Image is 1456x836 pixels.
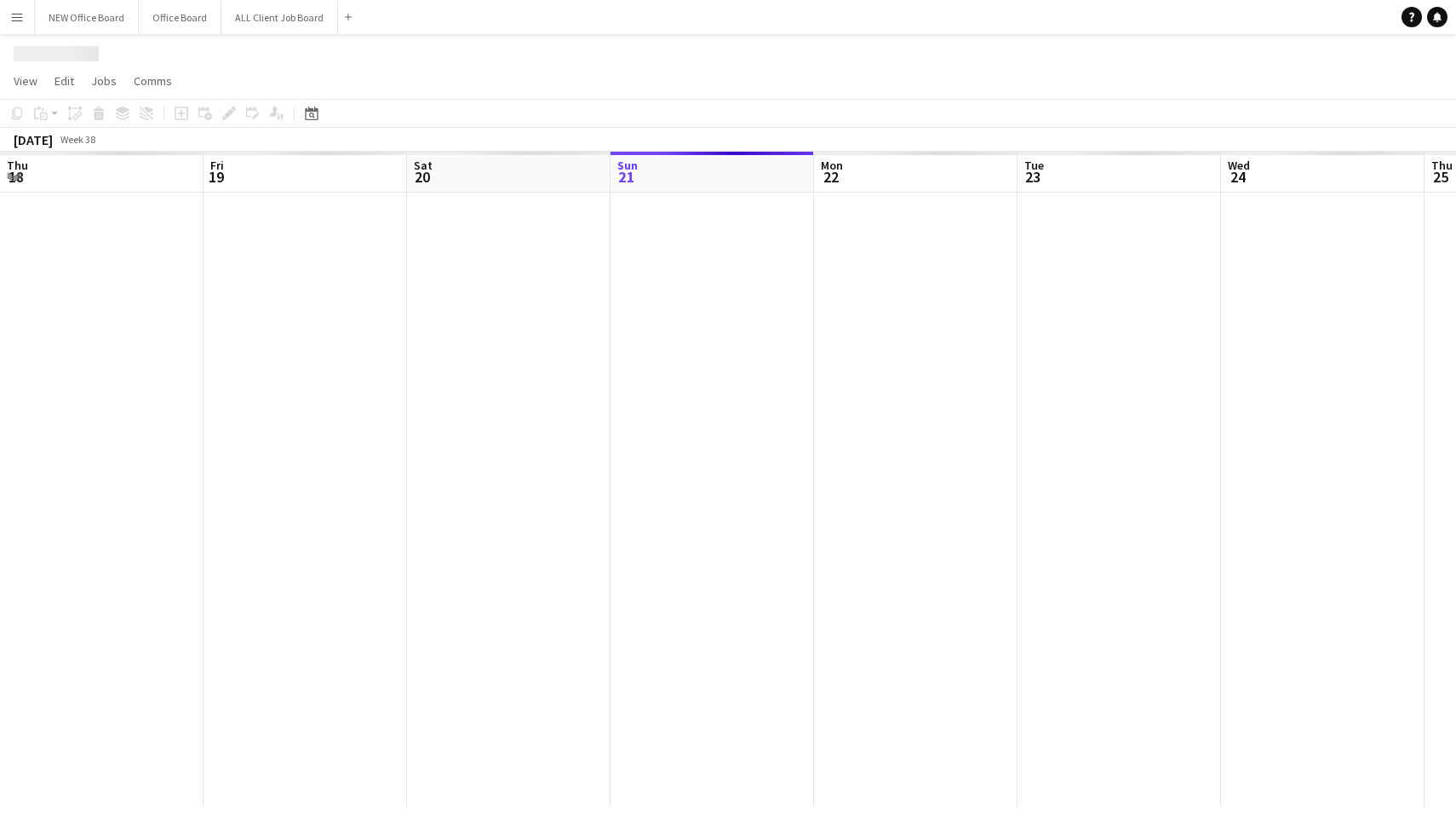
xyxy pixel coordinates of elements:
[56,133,99,146] span: Week 38
[127,70,179,92] a: Comms
[35,1,139,34] button: NEW Office Board
[1225,167,1250,187] span: 24
[617,158,638,173] span: Sun
[210,158,224,173] span: Fri
[1431,158,1453,173] span: Thu
[1024,158,1044,173] span: Tue
[818,167,843,187] span: 22
[221,1,338,34] button: ALL Client Job Board
[821,158,843,173] span: Mon
[1022,167,1044,187] span: 23
[48,70,81,92] a: Edit
[7,158,28,173] span: Thu
[4,167,28,187] span: 18
[14,73,37,89] span: View
[414,158,433,173] span: Sat
[14,131,53,148] div: [DATE]
[54,73,74,89] span: Edit
[7,70,44,92] a: View
[134,73,172,89] span: Comms
[208,167,224,187] span: 19
[139,1,221,34] button: Office Board
[411,167,433,187] span: 20
[84,70,123,92] a: Jobs
[1429,167,1453,187] span: 25
[1228,158,1250,173] span: Wed
[91,73,117,89] span: Jobs
[615,167,638,187] span: 21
